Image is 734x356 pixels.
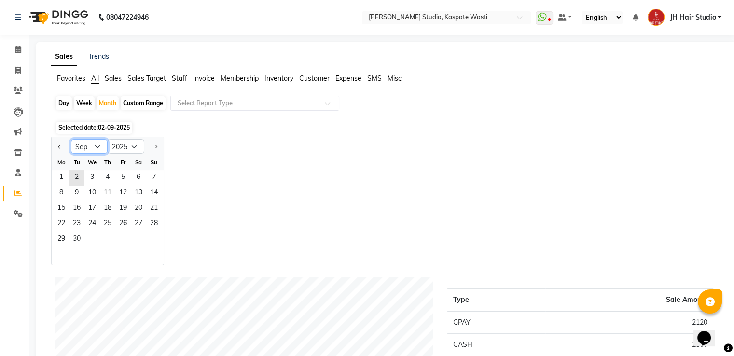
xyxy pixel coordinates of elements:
[146,154,162,170] div: Su
[669,13,716,23] span: JH Hair Studio
[69,186,84,201] span: 9
[146,217,162,232] span: 28
[172,74,187,82] span: Staff
[56,96,72,110] div: Day
[84,201,100,217] div: Wednesday, September 17, 2025
[115,201,131,217] span: 19
[100,186,115,201] div: Thursday, September 11, 2025
[69,217,84,232] span: 23
[69,232,84,247] div: Tuesday, September 30, 2025
[115,154,131,170] div: Fr
[54,186,69,201] div: Monday, September 8, 2025
[115,217,131,232] span: 26
[54,232,69,247] div: Monday, September 29, 2025
[84,170,100,186] div: Wednesday, September 3, 2025
[74,96,95,110] div: Week
[69,232,84,247] span: 30
[121,96,166,110] div: Custom Range
[108,139,144,154] select: Select year
[100,170,115,186] div: Thursday, September 4, 2025
[84,201,100,217] span: 17
[131,217,146,232] div: Saturday, September 27, 2025
[299,74,330,82] span: Customer
[131,186,146,201] div: Saturday, September 13, 2025
[545,334,713,356] td: 2800
[55,139,63,154] button: Previous month
[115,186,131,201] span: 12
[84,217,100,232] div: Wednesday, September 24, 2025
[71,139,108,154] select: Select month
[69,154,84,170] div: Tu
[54,170,69,186] span: 1
[115,217,131,232] div: Friday, September 26, 2025
[193,74,215,82] span: Invoice
[146,217,162,232] div: Sunday, September 28, 2025
[54,170,69,186] div: Monday, September 1, 2025
[100,154,115,170] div: Th
[146,170,162,186] div: Sunday, September 7, 2025
[54,201,69,217] span: 15
[69,201,84,217] div: Tuesday, September 16, 2025
[447,289,545,312] th: Type
[54,232,69,247] span: 29
[131,186,146,201] span: 13
[56,122,132,134] span: Selected date:
[693,317,724,346] iframe: chat widget
[131,201,146,217] div: Saturday, September 20, 2025
[69,217,84,232] div: Tuesday, September 23, 2025
[84,186,100,201] div: Wednesday, September 10, 2025
[54,201,69,217] div: Monday, September 15, 2025
[51,48,77,66] a: Sales
[69,170,84,186] div: Tuesday, September 2, 2025
[264,74,293,82] span: Inventory
[105,74,122,82] span: Sales
[146,186,162,201] span: 14
[84,170,100,186] span: 3
[146,186,162,201] div: Sunday, September 14, 2025
[115,170,131,186] div: Friday, September 5, 2025
[84,154,100,170] div: We
[131,170,146,186] div: Saturday, September 6, 2025
[115,186,131,201] div: Friday, September 12, 2025
[100,186,115,201] span: 11
[54,186,69,201] span: 8
[131,154,146,170] div: Sa
[221,74,259,82] span: Membership
[131,217,146,232] span: 27
[146,201,162,217] span: 21
[152,139,160,154] button: Next month
[367,74,382,82] span: SMS
[69,201,84,217] span: 16
[100,217,115,232] span: 25
[54,154,69,170] div: Mo
[100,201,115,217] div: Thursday, September 18, 2025
[54,217,69,232] div: Monday, September 22, 2025
[100,170,115,186] span: 4
[146,201,162,217] div: Sunday, September 21, 2025
[131,170,146,186] span: 6
[648,9,665,26] img: JH Hair Studio
[131,201,146,217] span: 20
[115,201,131,217] div: Friday, September 19, 2025
[545,311,713,334] td: 2120
[115,170,131,186] span: 5
[84,186,100,201] span: 10
[91,74,99,82] span: All
[84,217,100,232] span: 24
[447,334,545,356] td: CASH
[146,170,162,186] span: 7
[335,74,361,82] span: Expense
[100,201,115,217] span: 18
[100,217,115,232] div: Thursday, September 25, 2025
[97,96,119,110] div: Month
[88,52,109,61] a: Trends
[25,4,91,31] img: logo
[388,74,402,82] span: Misc
[106,4,149,31] b: 08047224946
[69,170,84,186] span: 2
[54,217,69,232] span: 22
[127,74,166,82] span: Sales Target
[447,311,545,334] td: GPAY
[57,74,85,82] span: Favorites
[98,124,130,131] span: 02-09-2025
